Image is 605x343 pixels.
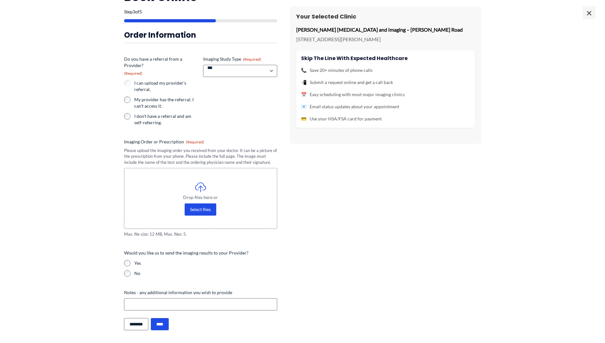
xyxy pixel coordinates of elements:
span: 📧 [301,103,306,111]
div: Please upload the imaging order you received from your doctor. It can be a picture of the prescri... [124,148,277,165]
li: Save 20+ minutes of phone calls [301,66,470,74]
span: 📲 [301,78,306,87]
label: Yes [134,260,277,266]
label: Notes - any additional information you wish to provide [124,289,277,296]
label: No [134,270,277,277]
span: (Required) [186,140,204,144]
span: Max. file size: 12 MB, Max. files: 5. [124,231,277,237]
label: I can upload my provider's referral. [134,80,198,93]
span: (Required) [243,57,261,62]
label: Imaging Study Type [203,56,277,62]
label: My provider has the referral; I can't access it. [134,96,198,109]
p: [PERSON_NAME] [MEDICAL_DATA] and Imaging – [PERSON_NAME] Road [296,25,475,34]
h3: Order Information [124,30,277,40]
span: 📞 [301,66,306,74]
span: 📅 [301,90,306,99]
label: I don't have a referral and am self-referring. [134,113,198,126]
span: (Required) [124,71,142,76]
span: 3 [133,9,135,14]
li: Easy scheduling with most major imaging clinics [301,90,470,99]
button: select files, imaging order or prescription(required) [185,203,216,216]
span: × [583,6,595,19]
h4: Skip the line with Expected Healthcare [301,55,470,61]
span: 💳 [301,115,306,123]
span: 5 [139,9,142,14]
li: Email status updates about your appointment [301,103,470,111]
li: Use your HSA/FSA card for payment [301,115,470,123]
legend: Would you like us to send the imaging results to your Provider? [124,250,248,256]
h3: Your Selected Clinic [296,13,475,20]
span: Drop files here or [137,195,264,200]
p: [STREET_ADDRESS][PERSON_NAME] [296,34,475,44]
li: Submit a request online and get a call back [301,78,470,87]
legend: Do you have a referral from a Provider? [124,56,198,76]
label: Imaging Order or Prescription [124,139,277,145]
p: Step of [124,10,277,14]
